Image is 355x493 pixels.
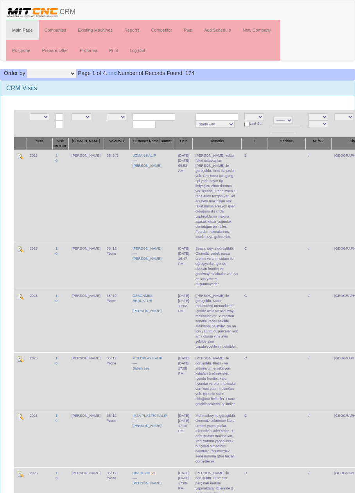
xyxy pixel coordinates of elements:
a: Postpone [6,41,36,60]
td: [DATE] [175,352,192,410]
a: MOLDPLAY KALIP [133,356,162,360]
a: 1 [56,414,57,418]
td: C [241,352,267,410]
td: 35/ 12 /None [104,352,129,410]
td: [PERSON_NAME] ile görüşüldü. Motor redüktörleri üretmekteler. İçeride wele ve accuway makinalar v... [192,290,241,352]
th: T [241,138,267,150]
td: 35/ 12 /None [104,290,129,352]
td: [PERSON_NAME] [68,410,104,467]
th: Year [27,138,52,150]
td: [DATE] [175,150,192,243]
td: 2025 [27,290,52,352]
td: ---- [129,290,175,352]
a: Competitor [145,20,178,40]
td: ---- [129,243,175,290]
td: 35/ 12 /None [104,243,129,290]
td: ---- [129,352,175,410]
td: 35/ 12 /None [104,410,129,467]
a: 0 [56,252,57,255]
th: Visit No./CNC [52,138,68,150]
img: Edit [17,153,23,159]
a: Add Schedule [198,20,237,40]
td: / [305,352,331,410]
th: Machine [267,138,305,150]
td: Last St. [241,110,267,138]
th: Remarks [192,138,241,150]
td: [DATE] [175,243,192,290]
td: / [305,150,331,243]
div: [DATE] 16:47 PM [178,251,189,266]
td: [DATE] [175,290,192,352]
div: [DATE] 17:08 PM [178,361,189,376]
a: [PERSON_NAME] [133,164,161,168]
a: BİRLİK FREZE [133,471,156,475]
td: 2025 [27,243,52,290]
a: Existing Machines [72,20,118,40]
a: Print [103,41,124,60]
a: ÖZSÖNMEZ REDÜKTÖR [133,294,152,303]
a: [PERSON_NAME] [133,309,161,313]
img: header.png [6,6,59,18]
img: Edit [17,413,23,420]
h3: CRM Visits [6,85,349,92]
th: [DOMAIN_NAME] [68,138,104,150]
div: [DATE] 17:09 PM [178,476,189,491]
a: Log Out [124,41,151,60]
a: New Company [237,20,277,40]
div: [DATE] 09:53 AM [178,158,189,173]
a: 1 [56,246,57,250]
a: Past [178,20,198,40]
img: Edit [17,356,23,362]
th: Customer Name/Contact [129,138,175,150]
img: Edit [17,293,23,300]
th: M1/M2 [305,138,331,150]
img: Edit [17,246,23,252]
a: Reports [118,20,145,40]
a: 0 [56,361,57,365]
td: [PERSON_NAME] [68,290,104,352]
div: [DATE] 17:02 PM [178,298,189,314]
td: / [305,290,331,352]
td: [DATE] [175,410,192,467]
td: C [241,410,267,467]
a: 0 [56,476,57,480]
a: 2 [56,154,57,157]
td: [PERSON_NAME] [68,243,104,290]
td: Şuayip beyile görüşüldü. Otomotiv yedek parça üretimi ve alım satımı ile uğrsşıyorlar. İçeride do... [192,243,241,290]
td: C [241,243,267,290]
span: Number of Records Found: 174 [78,70,194,76]
a: Companies [39,20,72,40]
td: C [241,290,267,352]
a: 0 [56,159,57,163]
a: [PERSON_NAME] [133,481,161,485]
td: 2025 [27,352,52,410]
td: Mehmetbey ile görüşüldü. Otomotiv sektörüne kalıp üretimi yapmaktalar. Ellerinde 1 adet smec, 1 a... [192,410,241,467]
a: 0 [56,419,57,423]
td: / [305,410,331,467]
a: 1 [56,356,57,360]
span: Page 1 of 4. [78,70,108,76]
a: [PERSON_NAME] [133,424,161,428]
td: ---- [129,410,175,467]
a: Şaban ese [133,366,149,370]
a: 1 [56,294,57,298]
a: 0 [56,299,57,303]
a: 1 [56,471,57,475]
td: [PERSON_NAME] ile görüşüldü. Plastik ve alüminyum enjeksiyon kalıpları üretmekteler. İçeride fron... [192,352,241,410]
a: [PERSON_NAME] [133,257,161,261]
div: [DATE] 17:16 PM [178,418,189,434]
a: Main Page [6,20,39,40]
td: 35/ 6 /3 [104,150,129,243]
td: B [241,150,267,243]
td: ---- [129,150,175,243]
td: [PERSON_NAME] [68,352,104,410]
a: Proforma [74,41,103,60]
a: İMZA PLASTİK KALIP [133,414,167,418]
td: / [305,243,331,290]
a: Prepare Offer [36,41,74,60]
td: 2025 [27,410,52,467]
td: [PERSON_NAME] [68,150,104,243]
img: Edit [17,471,23,477]
td: 2025 [27,150,52,243]
td: [PERSON_NAME] yoktu fakat ustabaşıları [PERSON_NAME] ile görüşüldü. Vmc ihtiyaçları yok. Cnc torn... [192,150,241,243]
